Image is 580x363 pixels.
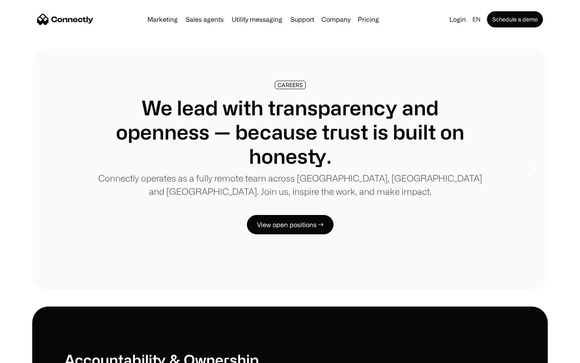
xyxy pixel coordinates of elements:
a: Pricing [354,16,382,23]
div: carousel [32,48,548,290]
a: Support [287,16,317,23]
a: home [37,13,93,25]
div: Company [319,14,353,25]
p: Connectly operates as a fully remote team across [GEOGRAPHIC_DATA], [GEOGRAPHIC_DATA] and [GEOGRA... [97,171,483,198]
a: View open positions → [247,215,333,234]
h1: We lead with transparency and openness — because trust is built on honesty. [97,96,483,168]
a: Sales agents [182,16,227,23]
aside: Language selected: English [8,348,48,360]
ul: Language list [16,349,48,360]
div: next slide [516,129,548,210]
div: 1 of 8 [32,48,548,290]
div: en [472,14,481,25]
a: Utility messaging [228,16,286,23]
a: Schedule a demo [487,11,543,27]
a: Marketing [144,16,181,23]
a: Login [446,14,469,25]
div: Company [321,14,350,25]
div: CAREERS [278,82,303,88]
div: en [469,14,485,25]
